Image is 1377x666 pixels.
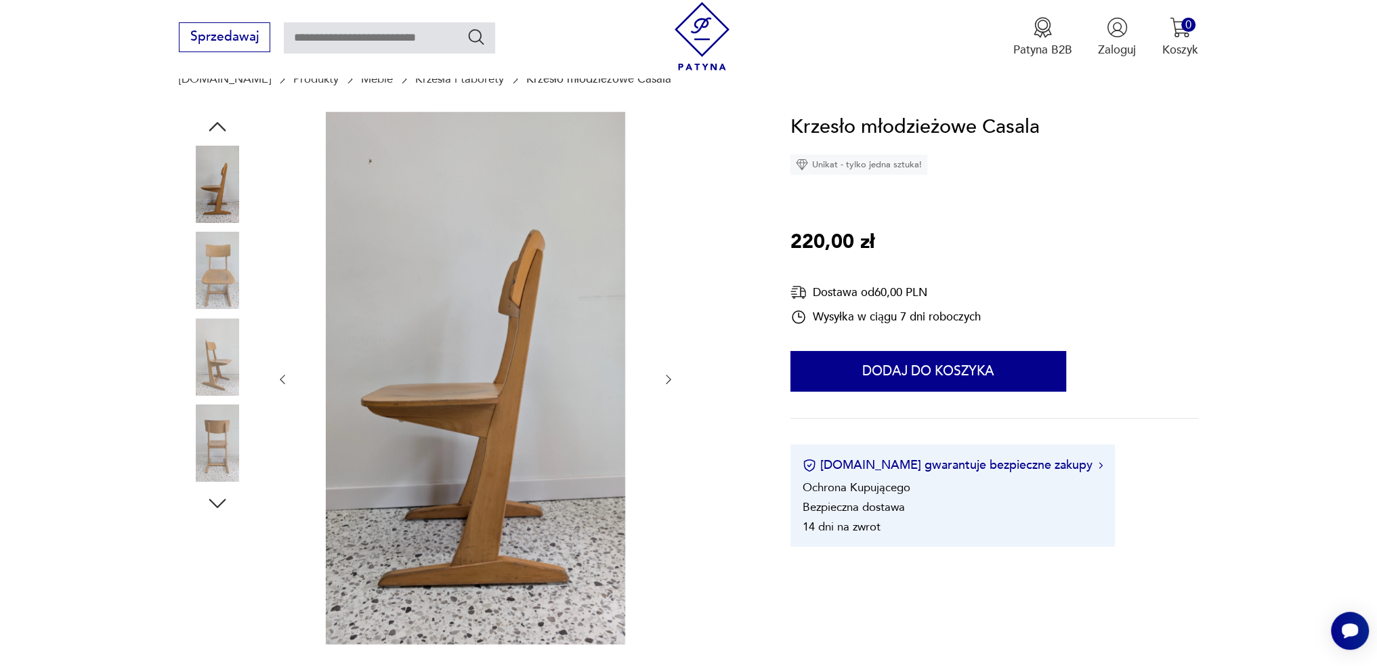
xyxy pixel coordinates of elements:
[803,480,910,495] li: Ochrona Kupującego
[803,519,881,535] li: 14 dni na zwrot
[179,404,256,482] img: Zdjęcie produktu Krzesło młodzieżowe Casala
[1170,17,1191,38] img: Ikona koszyka
[803,499,905,515] li: Bezpieczna dostawa
[1162,42,1198,58] p: Koszyk
[1032,17,1053,38] img: Ikona medalu
[1162,17,1198,58] button: 0Koszyk
[1013,17,1072,58] button: Patyna B2B
[790,309,981,325] div: Wysyłka w ciągu 7 dni roboczych
[790,351,1066,392] button: Dodaj do koszyka
[790,227,874,258] p: 220,00 zł
[1098,42,1136,58] p: Zaloguj
[803,457,1103,474] button: [DOMAIN_NAME] gwarantuje bezpieczne zakupy
[526,72,671,85] p: Krzesło młodzieżowe Casala
[179,22,270,52] button: Sprzedawaj
[179,146,256,223] img: Zdjęcie produktu Krzesło młodzieżowe Casala
[179,232,256,309] img: Zdjęcie produktu Krzesło młodzieżowe Casala
[1013,17,1072,58] a: Ikona medaluPatyna B2B
[1099,462,1103,469] img: Ikona strzałki w prawo
[668,2,736,70] img: Patyna - sklep z meblami i dekoracjami vintage
[790,112,1040,143] h1: Krzesło młodzieżowe Casala
[1098,17,1136,58] button: Zaloguj
[1013,42,1072,58] p: Patyna B2B
[415,72,504,85] a: Krzesła i taborety
[796,159,808,171] img: Ikona diamentu
[1107,17,1128,38] img: Ikonka użytkownika
[179,72,271,85] a: [DOMAIN_NAME]
[1331,612,1369,650] iframe: Smartsupp widget button
[467,27,486,47] button: Szukaj
[361,72,393,85] a: Meble
[1181,18,1195,32] div: 0
[790,154,927,175] div: Unikat - tylko jedna sztuka!
[790,284,981,301] div: Dostawa od 60,00 PLN
[179,33,270,43] a: Sprzedawaj
[179,318,256,396] img: Zdjęcie produktu Krzesło młodzieżowe Casala
[790,284,807,301] img: Ikona dostawy
[305,112,645,644] img: Zdjęcie produktu Krzesło młodzieżowe Casala
[803,459,816,472] img: Ikona certyfikatu
[293,72,339,85] a: Produkty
